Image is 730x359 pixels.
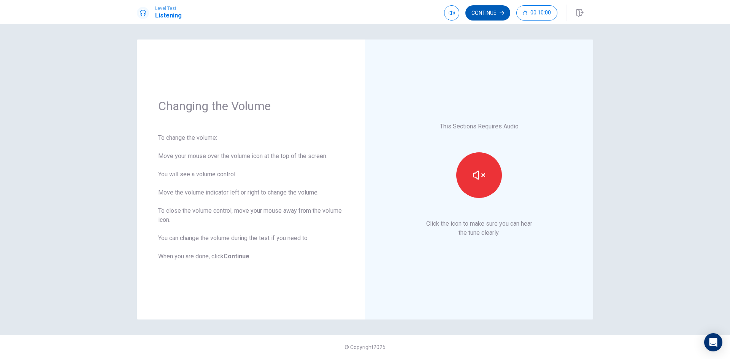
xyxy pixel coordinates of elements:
[704,333,722,351] div: Open Intercom Messenger
[158,133,344,261] div: To change the volume: Move your mouse over the volume icon at the top of the screen. You will see...
[440,122,519,131] p: This Sections Requires Audio
[344,344,386,350] span: © Copyright 2025
[155,11,182,20] h1: Listening
[158,98,344,114] h1: Changing the Volume
[530,10,551,16] span: 00:10:00
[224,253,249,260] b: Continue
[465,5,510,21] button: Continue
[516,5,557,21] button: 00:10:00
[426,219,532,237] p: Click the icon to make sure you can hear the tune clearly.
[155,6,182,11] span: Level Test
